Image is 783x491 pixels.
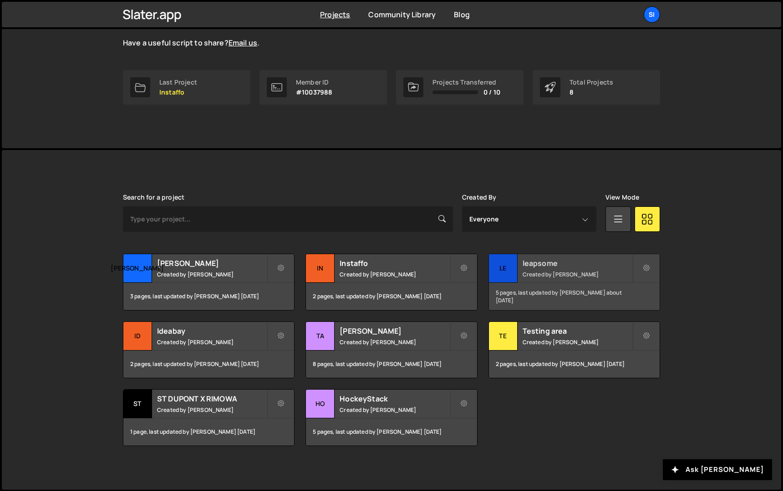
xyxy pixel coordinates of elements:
[569,89,613,96] p: 8
[123,322,152,351] div: Id
[123,351,294,378] div: 2 pages, last updated by [PERSON_NAME] [DATE]
[306,283,477,310] div: 2 pages, last updated by [PERSON_NAME] [DATE]
[454,10,470,20] a: Blog
[306,322,335,351] div: Ta
[644,6,660,23] a: SI
[123,390,152,418] div: ST
[157,394,267,404] h2: ST DUPONT X RIMOWA
[489,322,518,351] div: Te
[432,79,500,86] div: Projects Transferred
[605,194,639,201] label: View Mode
[340,258,449,268] h2: Instaffo
[523,326,632,336] h2: Testing area
[340,338,449,346] small: Created by [PERSON_NAME]
[523,271,632,278] small: Created by [PERSON_NAME]
[488,254,660,311] a: le leapsome Created by [PERSON_NAME] 5 pages, last updated by [PERSON_NAME] about [DATE]
[157,271,267,278] small: Created by [PERSON_NAME]
[159,89,197,96] p: Instaffo
[340,406,449,414] small: Created by [PERSON_NAME]
[157,326,267,336] h2: Ideabay
[305,254,477,311] a: In Instaffo Created by [PERSON_NAME] 2 pages, last updated by [PERSON_NAME] [DATE]
[489,351,660,378] div: 2 pages, last updated by [PERSON_NAME] [DATE]
[340,271,449,278] small: Created by [PERSON_NAME]
[523,258,632,268] h2: leapsome
[320,10,350,20] a: Projects
[305,321,477,378] a: Ta [PERSON_NAME] Created by [PERSON_NAME] 8 pages, last updated by [PERSON_NAME] [DATE]
[569,79,613,86] div: Total Projects
[296,89,332,96] p: #10037988
[123,70,250,105] a: Last Project Instaffo
[123,283,294,310] div: 3 pages, last updated by [PERSON_NAME] [DATE]
[340,394,449,404] h2: HockeyStack
[306,254,335,283] div: In
[306,418,477,446] div: 5 pages, last updated by [PERSON_NAME] [DATE]
[305,389,477,446] a: Ho HockeyStack Created by [PERSON_NAME] 5 pages, last updated by [PERSON_NAME] [DATE]
[489,283,660,310] div: 5 pages, last updated by [PERSON_NAME] about [DATE]
[123,194,184,201] label: Search for a project
[306,390,335,418] div: Ho
[123,418,294,446] div: 1 page, last updated by [PERSON_NAME] [DATE]
[306,351,477,378] div: 8 pages, last updated by [PERSON_NAME] [DATE]
[296,79,332,86] div: Member ID
[123,254,152,283] div: [PERSON_NAME]
[489,254,518,283] div: le
[368,10,436,20] a: Community Library
[157,406,267,414] small: Created by [PERSON_NAME]
[488,321,660,378] a: Te Testing area Created by [PERSON_NAME] 2 pages, last updated by [PERSON_NAME] [DATE]
[123,254,295,311] a: [PERSON_NAME] [PERSON_NAME] Created by [PERSON_NAME] 3 pages, last updated by [PERSON_NAME] [DATE]
[523,338,632,346] small: Created by [PERSON_NAME]
[229,38,257,48] a: Email us
[123,321,295,378] a: Id Ideabay Created by [PERSON_NAME] 2 pages, last updated by [PERSON_NAME] [DATE]
[157,338,267,346] small: Created by [PERSON_NAME]
[123,206,453,232] input: Type your project...
[157,258,267,268] h2: [PERSON_NAME]
[123,389,295,446] a: ST ST DUPONT X RIMOWA Created by [PERSON_NAME] 1 page, last updated by [PERSON_NAME] [DATE]
[159,79,197,86] div: Last Project
[663,459,772,480] button: Ask [PERSON_NAME]
[462,194,497,201] label: Created By
[483,89,500,96] span: 0 / 10
[340,326,449,336] h2: [PERSON_NAME]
